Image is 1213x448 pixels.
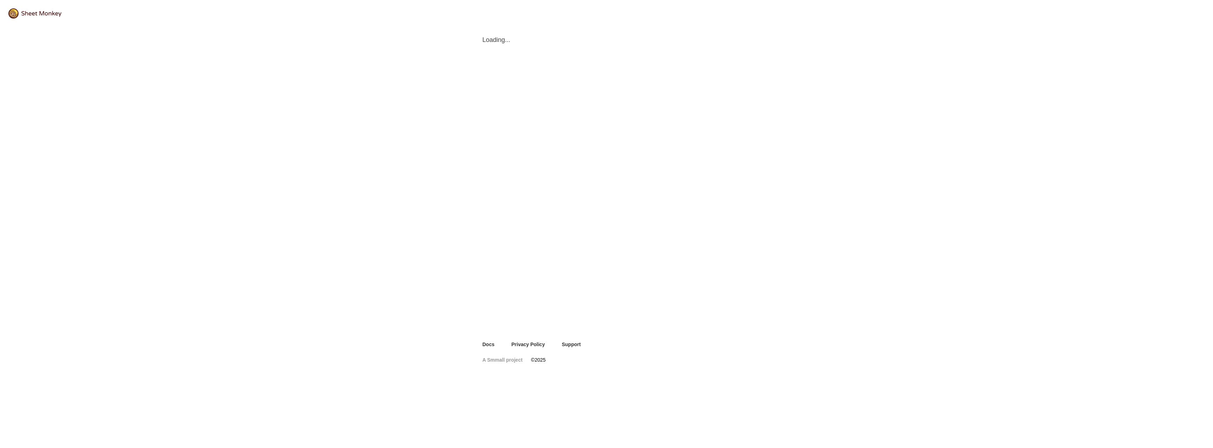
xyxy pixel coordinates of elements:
a: Support [562,341,581,348]
span: © 2025 [531,356,545,363]
a: Docs [482,341,494,348]
a: Privacy Policy [511,341,545,348]
a: A Smmall project [482,356,523,363]
img: logo@2x.png [8,8,61,19]
span: Loading... [482,36,731,44]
